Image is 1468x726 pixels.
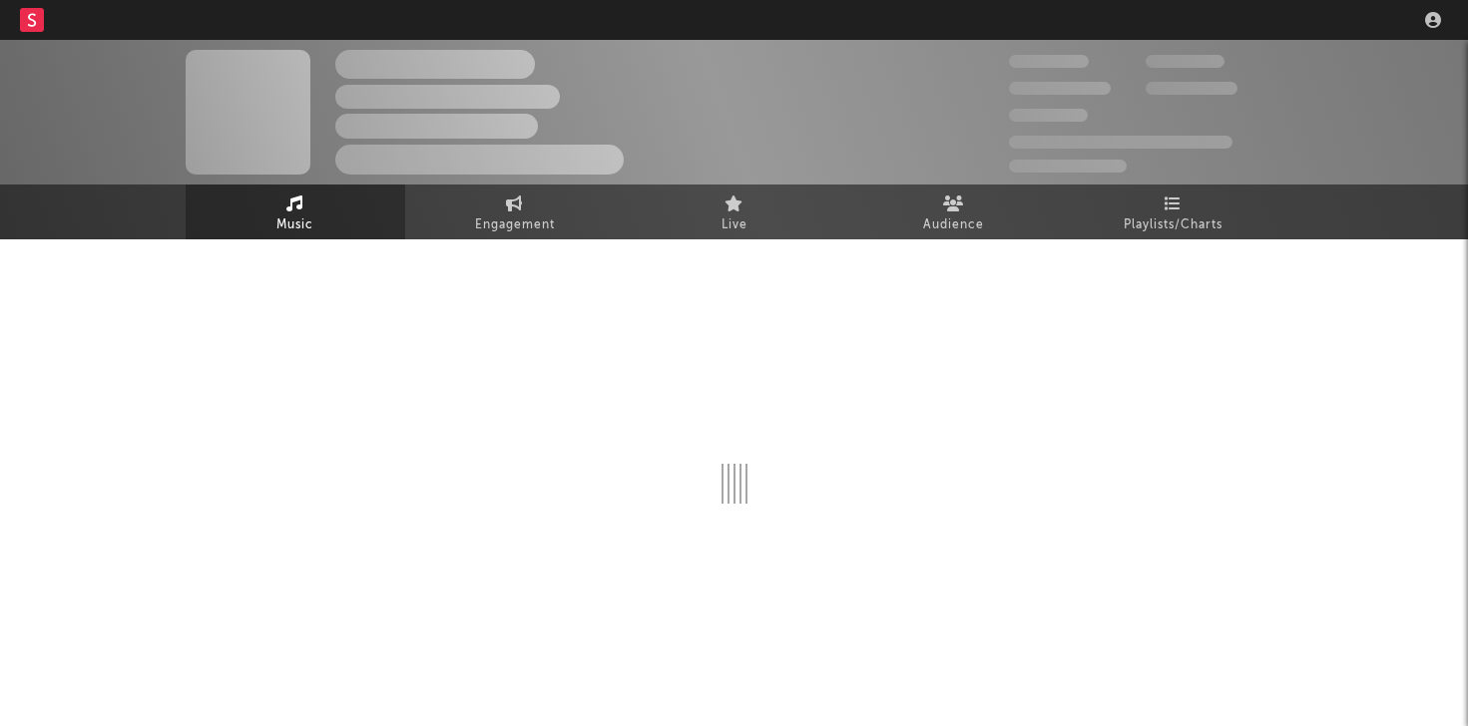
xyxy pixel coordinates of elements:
a: Music [186,184,405,239]
a: Live [625,184,844,239]
span: Audience [923,213,984,237]
a: Audience [844,184,1064,239]
span: Jump Score: 85.0 [1009,160,1127,173]
span: 100,000 [1009,109,1088,122]
span: Playlists/Charts [1124,213,1223,237]
a: Engagement [405,184,625,239]
span: 300,000 [1009,55,1089,68]
span: Engagement [475,213,555,237]
span: 1,000,000 [1146,82,1237,95]
span: 50,000,000 [1009,82,1111,95]
a: Playlists/Charts [1064,184,1283,239]
span: 50,000,000 Monthly Listeners [1009,136,1232,149]
span: 100,000 [1146,55,1224,68]
span: Music [276,213,313,237]
span: Live [722,213,747,237]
